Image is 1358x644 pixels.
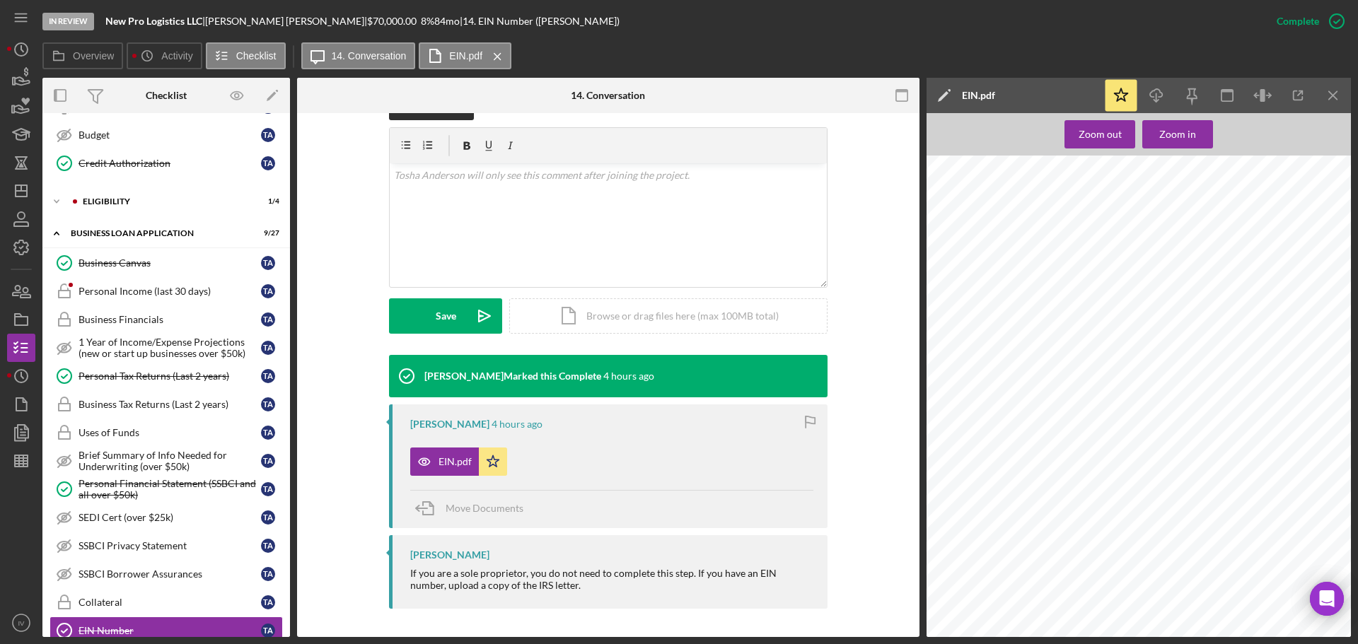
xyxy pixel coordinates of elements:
div: $70,000.00 [367,16,421,27]
div: T A [261,539,275,553]
div: Business Canvas [79,257,261,269]
div: EIN.pdf [439,456,472,467]
div: [PERSON_NAME] [410,418,489,430]
span: Thank you for applying for an Employer Identification Number (EIN). [996,380,1288,387]
label: 14. Conversation [332,50,407,62]
span: and elect to be classified as an association taxable as a corporation. [976,508,1282,515]
div: T A [261,426,275,440]
button: Zoom in [1142,120,1213,148]
span: [GEOGRAPHIC_DATA] [984,204,1058,211]
a: Business CanvasTA [50,249,283,277]
span: Election by a Small Business [1179,522,1301,529]
div: Credit Authorization [79,158,261,169]
span: Corporation [976,529,1024,536]
button: Complete [1263,7,1351,35]
div: BUSINESS LOAN APPLICATION [71,229,244,238]
span: EIN [US_EMPLOYER_IDENTIFICATION_NUMBER]. [976,387,1151,394]
div: 9 / 27 [254,229,279,238]
span: The LLC will be treated as a corporation as of the effective date of the S [1031,529,1354,536]
div: [PERSON_NAME] Marked this Complete [424,370,601,382]
label: EIN.pdf [449,50,482,62]
span: Number of this notice: [1195,267,1291,274]
span: Move Documents [446,502,523,514]
div: Collateral [79,597,261,608]
button: Move Documents [410,491,538,526]
button: Save [389,298,502,334]
span: [US_EMPLOYER_IDENTIFICATION_NUMBER] [1195,239,1348,246]
a: Business FinancialsTA [50,305,283,334]
span: A limited liability company (LLC) may file Form 8832, [996,500,1227,508]
label: Activity [161,50,192,62]
a: Business Tax Returns (Last 2 years)TA [50,390,283,418]
button: EIN.pdf [419,42,511,69]
span: CP 575 G [1290,267,1325,274]
span: WE ASSIGNED YOU AN EMPLOYER IDENTIFICATION NUMBER [1035,366,1249,373]
span: corporation election and does not need to file Form 8832. [976,536,1225,543]
div: T A [261,341,275,355]
span: INTERNAL REVENUE SERVICE [984,197,1089,204]
span: Date of this notice: [1195,218,1282,225]
span: This EIN will identify you, your business accounts, tax returns, and [1043,387,1340,394]
div: Complete [1277,7,1319,35]
span: corporation status, it must timely file Form 2553, [976,522,1194,529]
div: SSBCI Privacy Statement [79,540,261,551]
span: 1580 [PERSON_NAME] DR [1004,288,1096,295]
span: If the information is [1243,472,1335,479]
div: T A [261,128,275,142]
div: Personal Income (last 30 days) [79,286,261,297]
text: IV [18,619,25,627]
div: SSBCI Borrower Assurances [79,568,261,580]
div: T A [261,312,275,327]
span: To obtain tax forms and publications, including those referenced in this notice, [996,550,1345,557]
div: ELIGIBILITY [83,197,244,206]
button: IV [7,609,35,637]
button: Zoom out [1064,120,1135,148]
div: 1 Year of Income/Expense Projections (new or start up businesses over $50k) [79,336,261,359]
div: T A [261,284,275,298]
div: T A [261,256,275,270]
span: records. [976,402,1011,409]
span: and return it to [GEOGRAPHIC_DATA]. [976,486,1129,493]
span: not [1020,430,1033,437]
span: [DATE] [1282,218,1308,225]
div: EIN Number [79,625,261,636]
span: We assigned you [1270,380,1336,387]
div: T A [261,482,275,496]
div: If you are a sole proprietor, you do not need to complete this step. If you have an EIN number, u... [410,568,813,590]
div: T A [261,156,275,170]
div: Business Financials [79,314,261,325]
button: 14. Conversation [301,42,416,69]
div: Zoom out [1079,120,1122,148]
b: New Pro Logistics LLC [105,15,202,27]
div: | [105,16,205,27]
div: Brief Summary of Info Needed for Underwriting (over $50k) [79,450,261,472]
a: CollateralTA [50,588,283,616]
span: For assistance you may call us at: [1195,288,1343,295]
button: Checklist [206,42,286,69]
span: , [1330,500,1334,508]
div: 8 % [421,16,434,27]
a: SSBCI Privacy StatementTA [50,532,283,560]
span: 45999-0023 [1052,204,1096,211]
span: . [1020,529,1024,536]
span: If the LLC is [1263,508,1319,515]
span: OH [1031,204,1040,211]
span: IF YOU WRITE, ATTACH THE [1195,317,1299,324]
a: Personal Financial Statement (SSBCI and all over $50k)TA [50,475,283,503]
div: EIN.pdf [962,90,995,101]
div: T A [261,454,275,468]
span: DEPARTMENT OF THE TREASURY [984,189,1098,197]
div: T A [261,397,275,411]
div: T A [261,623,275,638]
div: [PERSON_NAME] [410,549,489,561]
a: Credit AuthorizationTA [50,149,283,177]
div: T A [261,595,275,609]
label: Overview [73,50,114,62]
span: Employer Identification Number: [1195,232,1330,239]
button: Activity [127,42,202,69]
a: SEDI Cert (over $25k)TA [50,503,283,532]
div: Budget [79,129,261,141]
span: If you did [976,430,1020,437]
span: [PHONE_NUMBER] [1195,295,1256,303]
a: Uses of FundsTA [50,418,283,447]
